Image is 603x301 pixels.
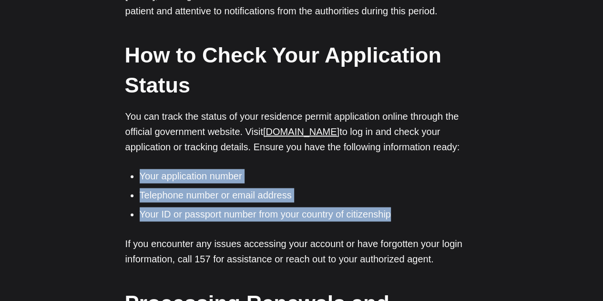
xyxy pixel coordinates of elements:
[125,236,478,266] p: If you encounter any issues accessing your account or have forgotten your login information, call...
[125,40,478,100] h2: How to Check Your Application Status
[125,109,478,155] p: You can track the status of your residence permit application online through the official governm...
[140,188,478,202] li: Telephone number or email address
[140,207,478,221] li: Your ID or passport number from your country of citizenship
[140,169,478,183] li: Your application number
[263,126,339,137] a: [DOMAIN_NAME]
